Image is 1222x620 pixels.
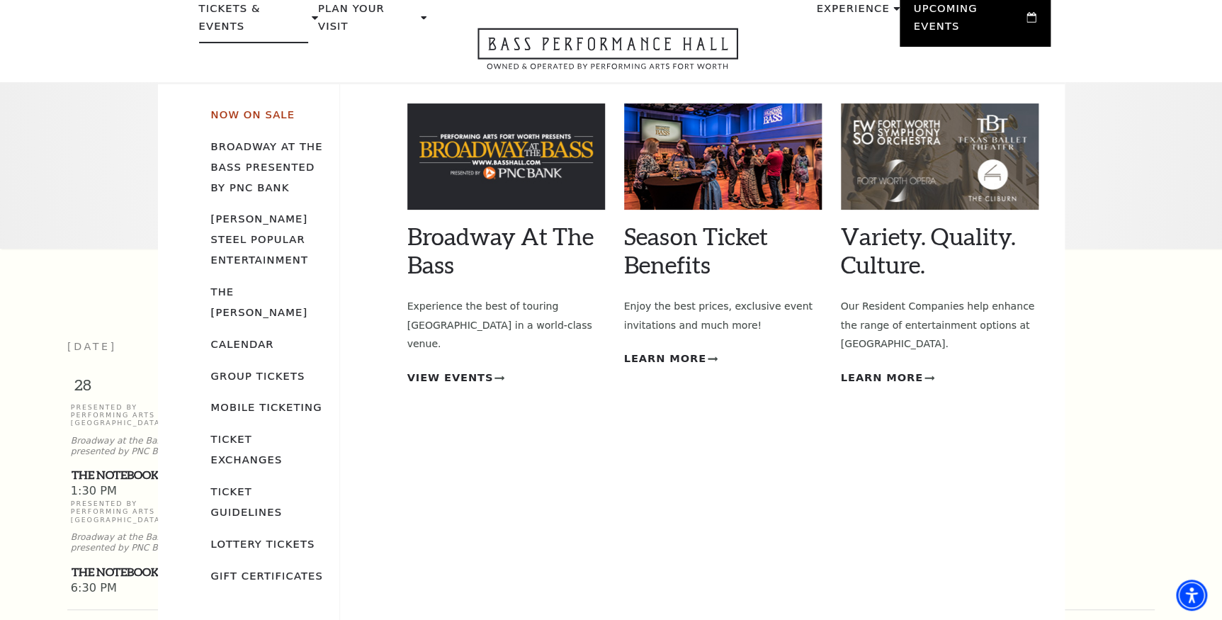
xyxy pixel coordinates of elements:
[71,532,219,553] p: Broadway at the Bass Series presented by PNC Bank
[211,401,322,413] a: Mobile Ticketing
[72,466,218,484] span: The Notebook
[624,350,706,368] span: Learn More
[407,103,605,210] img: Broadway At The Bass
[71,500,219,524] p: Presented By Performing Arts [GEOGRAPHIC_DATA]
[211,538,315,550] a: Lottery Tickets
[71,466,219,484] a: The Notebook
[624,350,718,368] a: Learn More Season Ticket Benefits
[841,222,1016,278] a: Variety. Quality. Culture.
[71,563,219,581] a: The Notebook
[624,103,822,210] img: Season Ticket Benefits
[71,436,219,457] p: Broadway at the Bass Series presented by PNC Bank
[211,485,282,518] a: Ticket Guidelines
[841,369,923,387] span: Learn More
[211,286,308,318] a: The [PERSON_NAME]
[72,563,218,581] span: The Notebook
[211,213,308,266] a: [PERSON_NAME] Steel Popular Entertainment
[841,103,1039,210] img: Variety. Quality. Culture.
[407,222,594,278] a: Broadway At The Bass
[211,570,323,582] a: Gift Certificates
[841,297,1039,354] p: Our Resident Companies help enhance the range of entertainment options at [GEOGRAPHIC_DATA].
[67,374,222,402] span: 28
[71,403,219,427] p: Presented By Performing Arts [GEOGRAPHIC_DATA]
[841,369,934,387] a: Learn More Variety. Quality. Culture.
[211,338,274,350] a: Calendar
[71,484,219,500] span: 1:30 PM
[1000,374,1155,402] span: 4
[407,369,505,387] a: View Events
[211,433,283,466] a: Ticket Exchanges
[211,370,305,382] a: Group Tickets
[71,581,219,597] span: 6:30 PM
[407,369,494,387] span: View Events
[1176,580,1207,611] div: Accessibility Menu
[211,140,323,193] a: Broadway At The Bass presented by PNC Bank
[624,222,768,278] a: Season Ticket Benefits
[426,28,789,82] a: Open this option
[407,297,605,354] p: Experience the best of touring [GEOGRAPHIC_DATA] in a world-class venue.
[624,297,822,334] p: Enjoy the best prices, exclusive event invitations and much more!
[211,108,295,120] a: Now On Sale
[67,341,117,352] span: [DATE]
